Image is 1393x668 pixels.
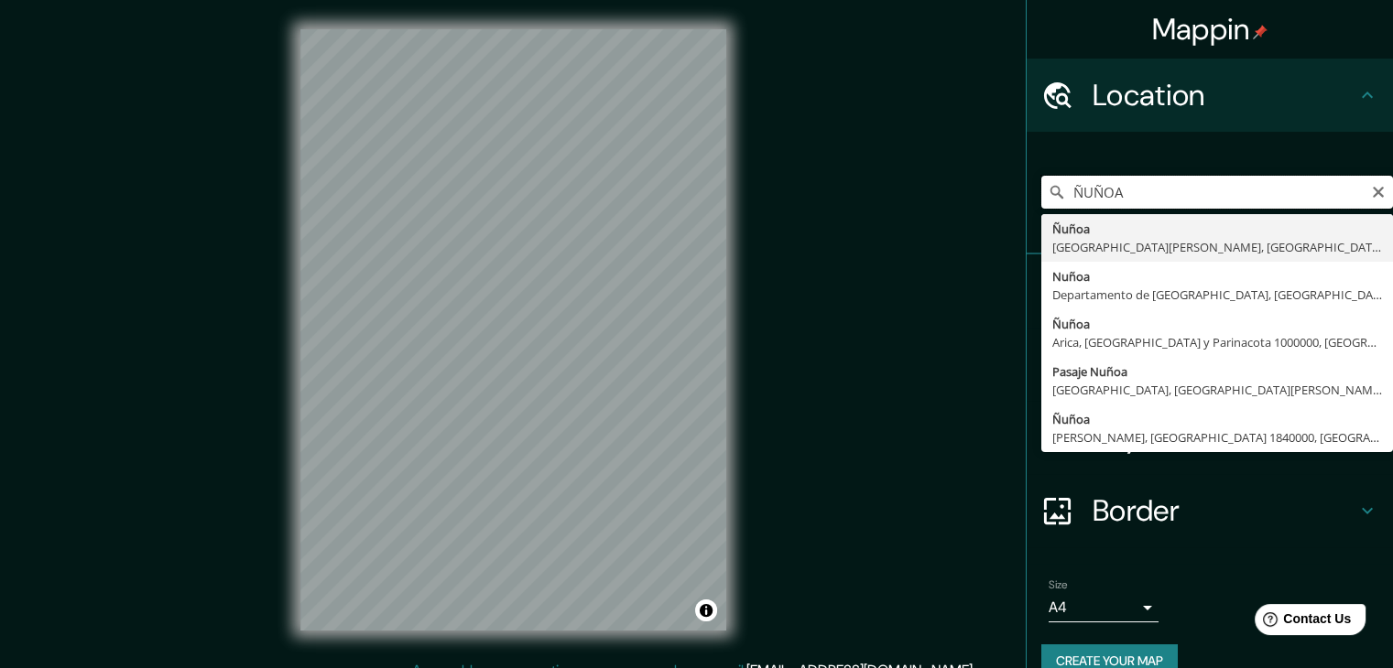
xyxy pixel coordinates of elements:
[1052,381,1382,399] div: [GEOGRAPHIC_DATA], [GEOGRAPHIC_DATA][PERSON_NAME] 9250000, [GEOGRAPHIC_DATA]
[1027,474,1393,547] div: Border
[1027,401,1393,474] div: Layout
[1052,267,1382,286] div: Nuñoa
[1027,328,1393,401] div: Style
[1052,362,1382,381] div: Pasaje Nuñoa
[1093,419,1356,456] h4: Layout
[1093,492,1356,529] h4: Border
[1027,59,1393,132] div: Location
[1052,315,1382,333] div: Ñuñoa
[1152,11,1268,48] h4: Mappin
[1052,428,1382,447] div: [PERSON_NAME], [GEOGRAPHIC_DATA] 1840000, [GEOGRAPHIC_DATA]
[1052,410,1382,428] div: Ñuñoa
[1049,577,1068,593] label: Size
[695,599,717,621] button: Toggle attribution
[1049,593,1159,622] div: A4
[1027,254,1393,328] div: Pins
[1230,597,1373,648] iframe: Help widget launcher
[1093,77,1356,113] h4: Location
[1371,182,1386,199] button: Clear
[1041,176,1393,209] input: Pick your city or area
[300,29,726,630] canvas: Map
[1052,333,1382,351] div: Arica, [GEOGRAPHIC_DATA] y Parinacota 1000000, [GEOGRAPHIC_DATA]
[1052,220,1382,238] div: Ñuñoa
[1253,25,1268,39] img: pin-icon.png
[1052,238,1382,256] div: [GEOGRAPHIC_DATA][PERSON_NAME], [GEOGRAPHIC_DATA]
[1052,286,1382,304] div: Departamento de [GEOGRAPHIC_DATA], [GEOGRAPHIC_DATA]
